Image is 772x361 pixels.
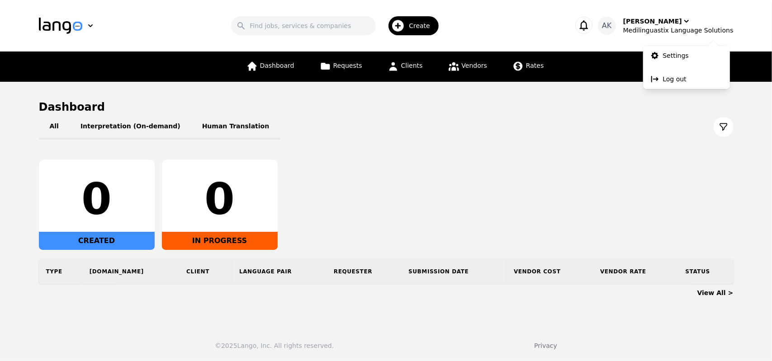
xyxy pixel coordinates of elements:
[382,52,428,82] a: Clients
[714,117,734,137] button: Filter
[39,114,70,140] button: All
[376,13,444,39] button: Create
[526,62,544,69] span: Rates
[39,232,155,250] div: CREATED
[534,342,557,349] a: Privacy
[260,62,294,69] span: Dashboard
[327,259,401,284] th: Requester
[663,75,687,84] p: Log out
[623,17,682,26] div: [PERSON_NAME]
[409,21,436,30] span: Create
[39,18,82,34] img: Logo
[191,114,280,140] button: Human Translation
[314,52,368,82] a: Requests
[215,341,334,350] div: © 2025 Lango, Inc. All rights reserved.
[401,62,423,69] span: Clients
[507,259,593,284] th: Vendor Cost
[231,16,376,35] input: Find jobs, services & companies
[593,259,678,284] th: Vendor Rate
[401,259,507,284] th: Submission Date
[697,289,734,296] a: View All >
[162,232,278,250] div: IN PROGRESS
[333,62,362,69] span: Requests
[241,52,300,82] a: Dashboard
[443,52,493,82] a: Vendors
[623,26,734,35] div: Medilinguastix Language Solutions
[462,62,487,69] span: Vendors
[602,20,611,31] span: AK
[232,259,327,284] th: Language Pair
[169,178,270,221] div: 0
[39,100,734,114] h1: Dashboard
[179,259,232,284] th: Client
[46,178,147,221] div: 0
[598,17,734,35] button: AK[PERSON_NAME]Medilinguastix Language Solutions
[678,259,734,284] th: Status
[507,52,549,82] a: Rates
[39,259,82,284] th: Type
[663,51,689,60] p: Settings
[82,259,179,284] th: [DOMAIN_NAME]
[70,114,191,140] button: Interpretation (On-demand)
